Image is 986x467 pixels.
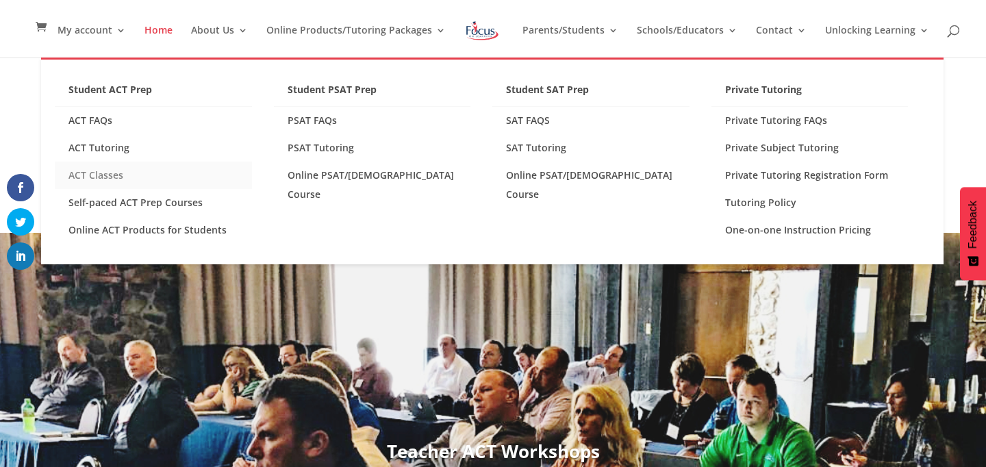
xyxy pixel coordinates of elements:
[144,25,173,58] a: Home
[492,162,690,208] a: Online PSAT/[DEMOGRAPHIC_DATA] Course
[464,18,500,43] img: Focus on Learning
[637,25,737,58] a: Schools/Educators
[191,25,248,58] a: About Us
[825,25,929,58] a: Unlocking Learning
[711,107,909,134] a: Private Tutoring FAQs
[711,80,909,107] a: Private Tutoring
[522,25,618,58] a: Parents/Students
[492,134,690,162] a: SAT Tutoring
[55,162,252,189] a: ACT Classes
[711,189,909,216] a: Tutoring Policy
[274,80,471,107] a: Student PSAT Prep
[960,187,986,280] button: Feedback - Show survey
[274,134,471,162] a: PSAT Tutoring
[266,25,446,58] a: Online Products/Tutoring Packages
[274,162,471,208] a: Online PSAT/[DEMOGRAPHIC_DATA] Course
[55,80,252,107] a: Student ACT Prep
[756,25,807,58] a: Contact
[492,107,690,134] a: SAT FAQS
[58,25,126,58] a: My account
[387,439,600,464] strong: Teacher ACT Workshops
[55,216,252,244] a: Online ACT Products for Students
[492,80,690,107] a: Student SAT Prep
[711,216,909,244] a: One-on-one Instruction Pricing
[55,189,252,216] a: Self-paced ACT Prep Courses
[967,201,979,249] span: Feedback
[711,162,909,189] a: Private Tutoring Registration Form
[711,134,909,162] a: Private Subject Tutoring
[55,134,252,162] a: ACT Tutoring
[55,107,252,134] a: ACT FAQs
[274,107,471,134] a: PSAT FAQs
